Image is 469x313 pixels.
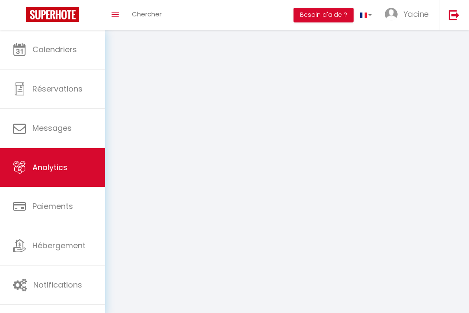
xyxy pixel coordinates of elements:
[449,9,459,20] img: logout
[385,8,398,21] img: ...
[294,8,354,22] button: Besoin d'aide ?
[32,162,67,173] span: Analytics
[32,83,83,94] span: Réservations
[32,44,77,55] span: Calendriers
[26,7,79,22] img: Super Booking
[33,279,82,290] span: Notifications
[403,9,429,19] span: Yacine
[32,240,86,251] span: Hébergement
[32,201,73,212] span: Paiements
[132,9,162,19] span: Chercher
[32,123,72,133] span: Messages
